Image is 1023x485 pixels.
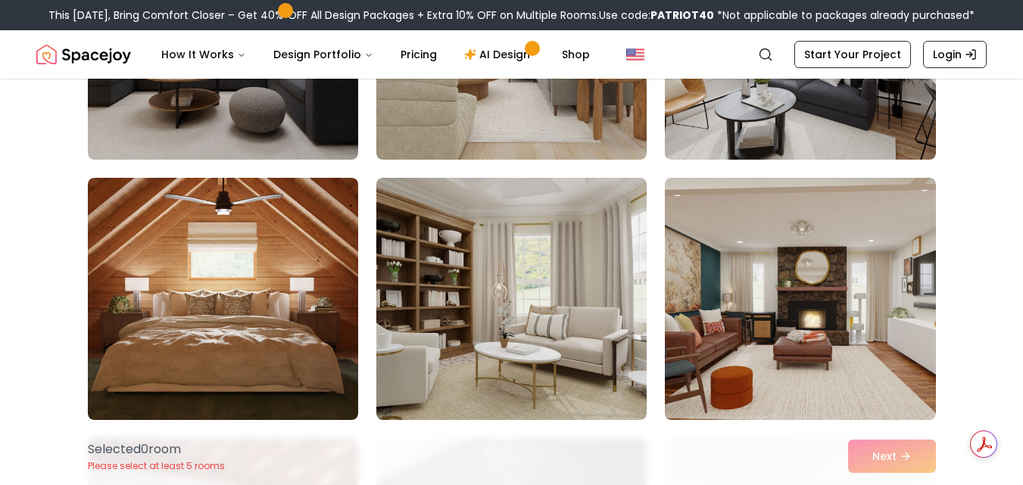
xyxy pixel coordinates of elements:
b: PATRIOT40 [650,8,714,23]
img: Spacejoy Logo [36,39,131,70]
span: *Not applicable to packages already purchased* [714,8,975,23]
a: AI Design [452,39,547,70]
img: Room room-14 [376,178,647,420]
a: Shop [550,39,602,70]
img: United States [626,45,644,64]
a: Spacejoy [36,39,131,70]
span: Use code: [599,8,714,23]
p: Please select at least 5 rooms [88,460,225,472]
button: How It Works [149,39,258,70]
a: Start Your Project [794,41,911,68]
img: Room room-13 [88,178,358,420]
a: Login [923,41,987,68]
a: Pricing [388,39,449,70]
div: This [DATE], Bring Comfort Closer – Get 40% OFF All Design Packages + Extra 10% OFF on Multiple R... [48,8,975,23]
nav: Main [149,39,602,70]
img: Room room-15 [665,178,935,420]
nav: Global [36,30,987,79]
p: Selected 0 room [88,440,225,459]
button: Design Portfolio [261,39,385,70]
